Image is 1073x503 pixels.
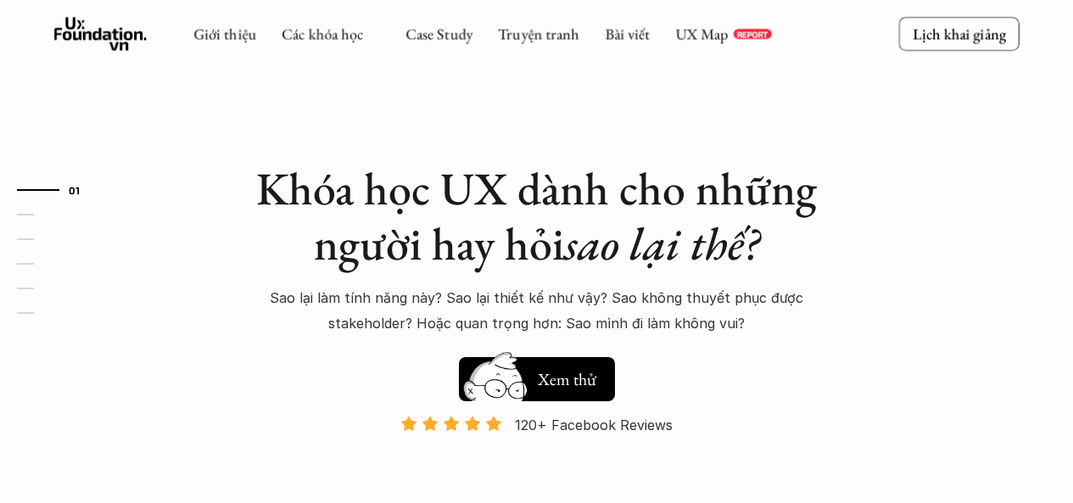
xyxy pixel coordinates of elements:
[17,180,98,200] a: 01
[899,17,1020,50] a: Lịch khai giảng
[535,367,598,391] h5: Xem thử
[515,412,673,438] p: 120+ Facebook Reviews
[736,29,768,39] p: REPORT
[69,184,81,196] strong: 01
[240,285,834,337] p: Sao lại làm tính năng này? Sao lại thiết kế như vậy? Sao không thuyết phục được stakeholder? Hoặc...
[386,415,688,500] a: 120+ Facebook Reviews
[498,24,579,43] a: Truyện tranh
[913,24,1006,43] p: Lịch khai giảng
[459,349,615,401] a: Xem thử
[193,24,256,43] a: Giới thiệu
[605,24,650,43] a: Bài viết
[282,24,363,43] a: Các khóa học
[564,214,759,273] em: sao lại thế?
[405,24,472,43] a: Case Study
[675,24,729,43] a: UX Map
[240,161,834,271] h1: Khóa học UX dành cho những người hay hỏi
